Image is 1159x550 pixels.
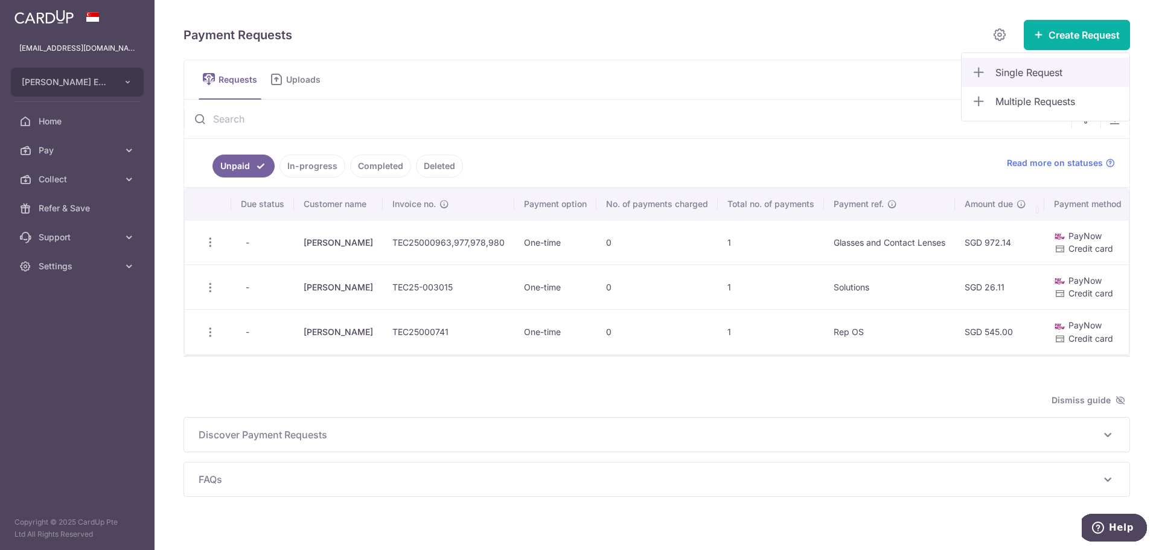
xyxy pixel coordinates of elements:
th: Total no. of payments [718,188,824,220]
td: TEC25-003015 [383,264,514,309]
span: FAQs [199,472,1100,487]
button: [PERSON_NAME] EYE CARE PTE. LTD. [11,68,144,97]
th: Payment option [514,188,596,220]
span: Dismiss guide [1052,393,1125,408]
input: Search [184,100,1071,138]
span: Help [27,8,52,19]
td: SGD 545.00 [955,309,1044,354]
p: FAQs [199,472,1115,487]
td: [PERSON_NAME] [294,264,383,309]
td: One-time [514,220,596,264]
span: Support [39,231,118,243]
th: Payment method [1044,188,1131,220]
img: paynow-md-4fe65508ce96feda548756c5ee0e473c78d4820b8ea51387c6e4ad89e58a5e61.png [1054,231,1066,243]
span: Multiple Requests [995,94,1120,109]
span: No. of payments charged [606,198,708,210]
a: Read more on statuses [1007,157,1115,169]
span: [PERSON_NAME] EYE CARE PTE. LTD. [22,76,111,88]
a: Multiple Requests [962,87,1129,116]
span: Pay [39,144,118,156]
span: PayNow [1068,231,1102,241]
span: Uploads [286,74,329,86]
a: Unpaid [212,155,275,177]
img: paynow-md-4fe65508ce96feda548756c5ee0e473c78d4820b8ea51387c6e4ad89e58a5e61.png [1054,275,1066,287]
span: - [241,279,254,296]
th: Invoice no. [383,188,514,220]
td: TEC25000963,977,978,980 [383,220,514,264]
td: SGD 972.14 [955,220,1044,264]
button: Create Request [1024,20,1130,50]
iframe: Opens a widget where you can find more information [1082,514,1147,544]
p: Discover Payment Requests [199,427,1115,442]
span: Credit card [1068,243,1113,254]
td: One-time [514,309,596,354]
td: 0 [596,220,718,264]
th: Amount due : activate to sort column ascending [955,188,1044,220]
ul: Create Request [961,53,1130,121]
span: Discover Payment Requests [199,427,1100,442]
span: Home [39,115,118,127]
td: SGD 26.11 [955,264,1044,309]
span: PayNow [1068,320,1102,330]
a: Uploads [266,60,329,99]
span: Amount due [965,198,1013,210]
span: Credit card [1068,333,1113,344]
td: Rep OS [824,309,955,354]
span: Single Request [995,65,1120,80]
td: TEC25000741 [383,309,514,354]
th: Payment ref. [824,188,955,220]
img: paynow-md-4fe65508ce96feda548756c5ee0e473c78d4820b8ea51387c6e4ad89e58a5e61.png [1054,321,1066,333]
th: No. of payments charged [596,188,718,220]
td: 1 [718,309,824,354]
span: - [241,234,254,251]
span: Payment ref. [834,198,884,210]
span: Read more on statuses [1007,157,1103,169]
span: Invoice no. [392,198,436,210]
td: Glasses and Contact Lenses [824,220,955,264]
td: [PERSON_NAME] [294,309,383,354]
a: In-progress [279,155,345,177]
th: Customer name [294,188,383,220]
span: Total no. of payments [727,198,814,210]
td: One-time [514,264,596,309]
span: Requests [219,74,261,86]
a: Deleted [416,155,463,177]
a: Single Request [962,58,1129,87]
span: Refer & Save [39,202,118,214]
p: [EMAIL_ADDRESS][DOMAIN_NAME] [19,42,135,54]
img: CardUp [14,10,74,24]
span: Credit card [1068,288,1113,298]
span: Collect [39,173,118,185]
td: 1 [718,264,824,309]
td: Solutions [824,264,955,309]
td: [PERSON_NAME] [294,220,383,264]
td: 1 [718,220,824,264]
a: Completed [350,155,411,177]
th: Due status [231,188,294,220]
td: 0 [596,309,718,354]
span: Payment option [524,198,587,210]
a: Requests [199,60,261,99]
span: Settings [39,260,118,272]
td: 0 [596,264,718,309]
span: PayNow [1068,275,1102,286]
h5: Payment Requests [184,25,292,45]
span: - [241,324,254,341]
